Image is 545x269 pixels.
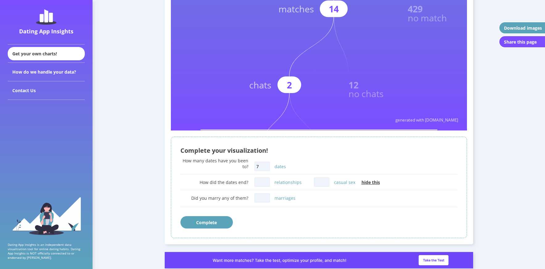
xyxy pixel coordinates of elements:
text: 2 [287,79,292,91]
label: marriages [275,195,295,201]
span: hide this [361,179,380,185]
text: 12 [349,79,358,91]
div: How do we handle your data? [8,63,85,81]
label: casual sex [334,179,355,185]
text: no match [408,12,447,24]
text: matches [278,3,314,15]
text: 14 [329,3,339,15]
text: generated with [DOMAIN_NAME] [395,117,458,123]
div: Dating App Insights [9,28,83,35]
div: How did the dates end? [180,179,248,185]
div: Get your own charts! [8,47,85,60]
div: Share this page [504,39,537,45]
text: chats [249,79,271,91]
text: no chats [349,88,384,100]
div: Did you marry any of them? [180,195,248,201]
label: dates [275,164,286,169]
button: Share this page [499,36,545,48]
label: relationships [275,179,302,185]
div: How many dates have you been to? [180,158,248,169]
img: roast_slim_banner.a2e79667.png [165,252,473,268]
p: Dating App Insights is an independent data visualization tool for online dating habits. Dating Ap... [8,242,85,260]
img: sidebar_girl.91b9467e.svg [12,196,81,235]
div: Contact Us [8,81,85,100]
text: 429 [408,3,423,15]
div: Download images [504,25,542,31]
img: dating-app-insights-logo.5abe6921.svg [36,9,56,25]
button: Complete [180,216,233,228]
button: Download images [499,22,545,34]
div: Complete your visualization! [180,146,457,155]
